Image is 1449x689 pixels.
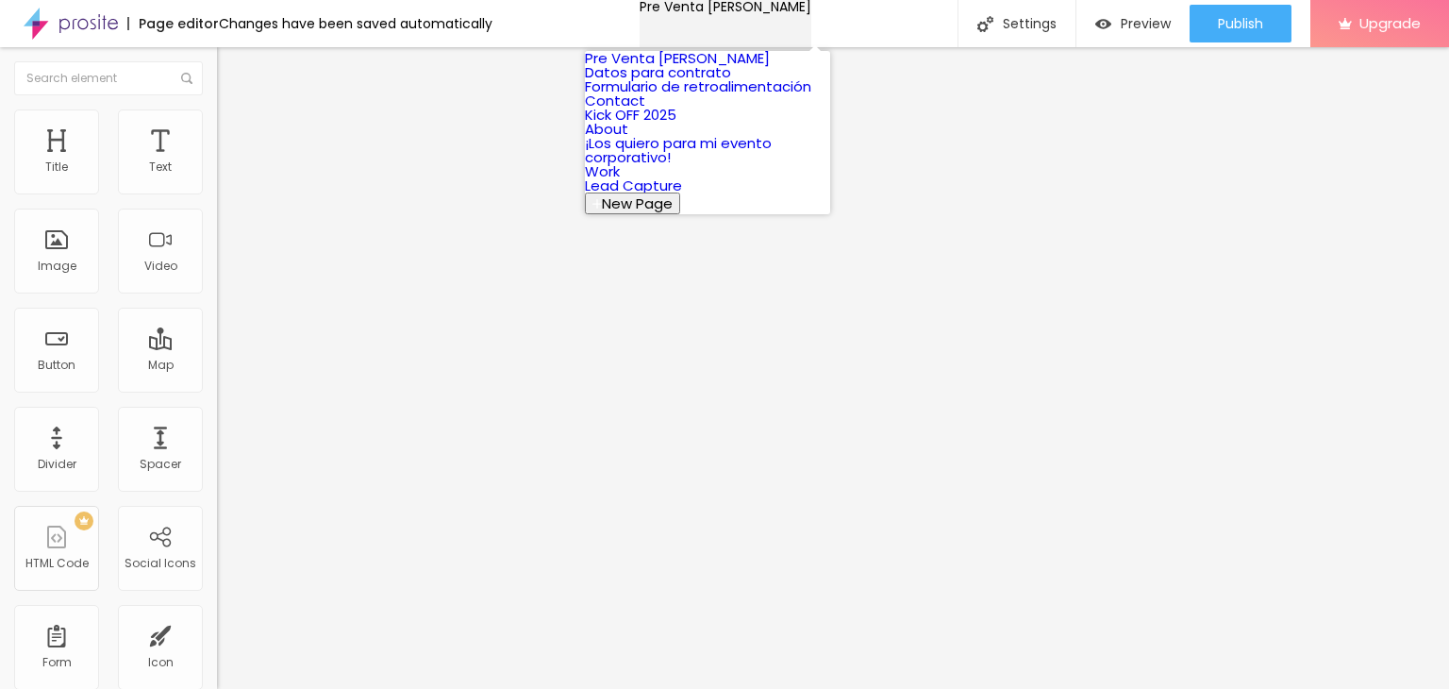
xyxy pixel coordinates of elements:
[219,17,492,30] div: Changes have been saved automatically
[1218,16,1263,31] span: Publish
[585,62,731,82] a: Datos para contrato
[1076,5,1190,42] button: Preview
[585,119,628,139] a: About
[585,161,620,181] a: Work
[585,176,682,195] a: Lead Capture
[585,133,772,167] a: ¡Los quiero para mi evento corporativo!
[38,359,75,372] div: Button
[38,458,76,471] div: Divider
[148,359,174,372] div: Map
[149,160,172,174] div: Text
[585,76,811,96] a: Formulario de retroalimentación
[602,193,673,213] span: New Page
[45,160,68,174] div: Title
[585,48,770,68] a: Pre Venta [PERSON_NAME]
[140,458,181,471] div: Spacer
[125,557,196,570] div: Social Icons
[38,260,76,273] div: Image
[217,47,1449,689] iframe: Editor
[25,557,89,570] div: HTML Code
[148,656,174,669] div: Icon
[1095,16,1111,32] img: view-1.svg
[585,105,676,125] a: Kick OFF 2025
[585,193,680,214] button: New Page
[585,91,645,110] a: Contact
[42,656,72,669] div: Form
[1359,15,1421,31] span: Upgrade
[127,17,219,30] div: Page editor
[14,61,203,95] input: Search element
[181,73,192,84] img: Icone
[144,260,177,273] div: Video
[1190,5,1291,42] button: Publish
[977,16,993,32] img: Icone
[1121,16,1171,31] span: Preview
